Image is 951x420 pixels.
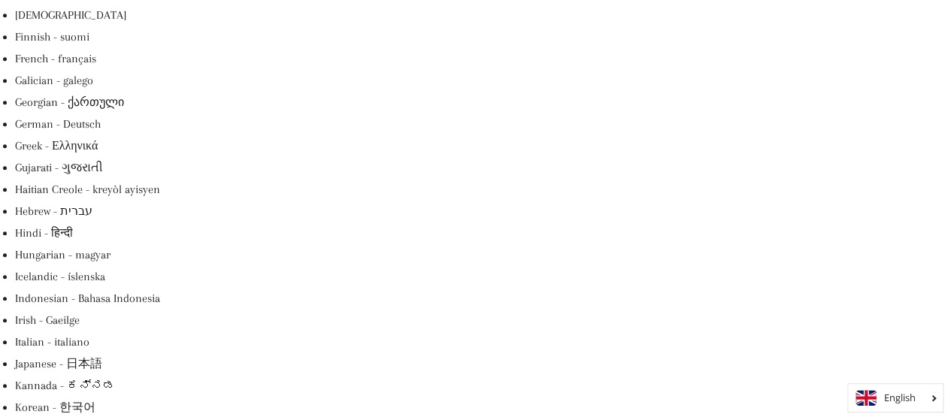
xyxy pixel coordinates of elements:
[15,379,115,392] a: Kannada - ಕನ್ನಡ
[15,335,89,349] a: Italian - italiano
[15,8,126,22] a: [DEMOGRAPHIC_DATA]
[15,183,160,196] a: Haitian Creole - kreyòl ayisyen
[15,226,73,240] a: Hindi - हिन्दी
[856,390,935,406] a: English
[15,400,95,414] a: Korean - 한국어
[15,204,92,218] a: Hebrew - ‎‫עברית‬‎
[15,52,96,65] a: French - français
[15,139,98,153] a: Greek - Ελληνικά
[15,95,124,109] a: Georgian - ქართული
[15,313,80,327] a: Irish - Gaeilge
[15,117,101,131] a: German - Deutsch
[15,292,160,305] a: Indonesian - Bahasa Indonesia
[15,270,105,283] a: Icelandic - íslenska
[884,393,916,403] i: English
[15,30,89,44] a: Finnish - suomi
[15,161,103,174] a: Gujarati - ગુજરાતી
[15,74,93,87] a: Galician - galego
[15,357,102,370] a: Japanese - 日本語
[15,248,111,261] a: Hungarian - magyar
